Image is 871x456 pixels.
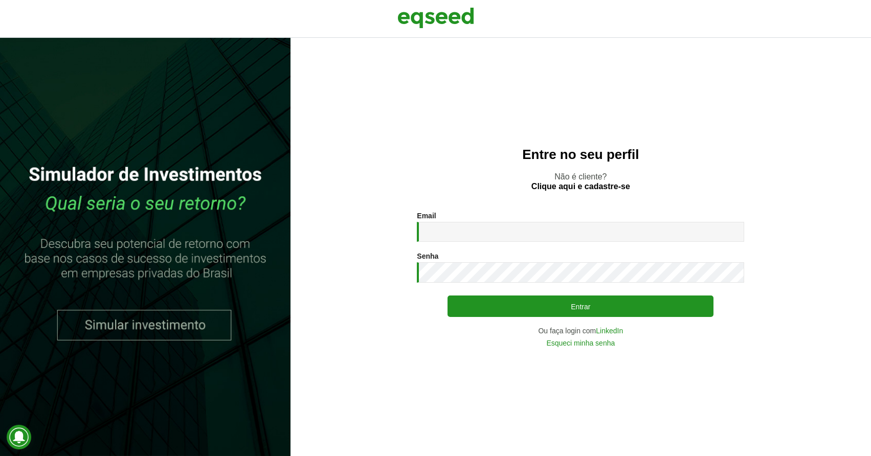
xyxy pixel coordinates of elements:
[448,295,713,317] button: Entrar
[397,5,474,31] img: EqSeed Logo
[311,147,851,162] h2: Entre no seu perfil
[311,172,851,191] p: Não é cliente?
[546,339,615,347] a: Esqueci minha senha
[417,212,436,219] label: Email
[417,253,438,260] label: Senha
[596,327,623,334] a: LinkedIn
[531,183,630,191] a: Clique aqui e cadastre-se
[417,327,744,334] div: Ou faça login com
